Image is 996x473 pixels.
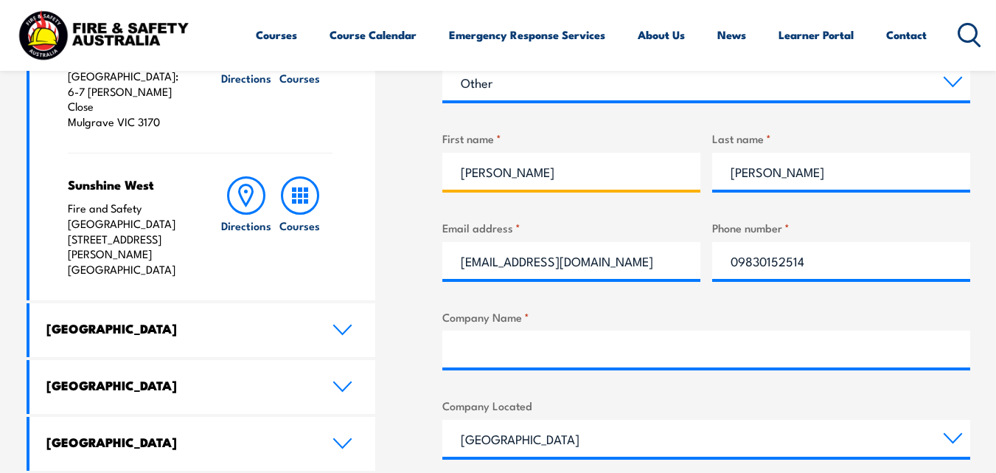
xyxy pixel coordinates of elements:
[442,308,970,325] label: Company Name
[256,17,297,52] a: Courses
[442,397,970,414] label: Company Located
[712,219,970,236] label: Phone number
[886,17,927,52] a: Contact
[221,70,271,86] h6: Directions
[279,70,320,86] h6: Courses
[29,417,376,471] a: [GEOGRAPHIC_DATA]
[442,219,700,236] label: Email address
[274,176,327,277] a: Courses
[68,176,191,193] h4: Sunshine West
[46,434,310,450] h4: [GEOGRAPHIC_DATA]
[638,17,685,52] a: About Us
[29,303,376,357] a: [GEOGRAPHIC_DATA]
[717,17,746,52] a: News
[442,130,700,147] label: First name
[779,17,854,52] a: Learner Portal
[449,17,605,52] a: Emergency Response Services
[274,29,327,130] a: Courses
[68,53,191,130] p: Fire & Safety [GEOGRAPHIC_DATA]: 6-7 [PERSON_NAME] Close Mulgrave VIC 3170
[221,218,271,233] h6: Directions
[29,360,376,414] a: [GEOGRAPHIC_DATA]
[220,29,273,130] a: Directions
[46,377,310,393] h4: [GEOGRAPHIC_DATA]
[279,218,320,233] h6: Courses
[46,320,310,336] h4: [GEOGRAPHIC_DATA]
[712,130,970,147] label: Last name
[68,201,191,277] p: Fire and Safety [GEOGRAPHIC_DATA] [STREET_ADDRESS][PERSON_NAME] [GEOGRAPHIC_DATA]
[330,17,417,52] a: Course Calendar
[220,176,273,277] a: Directions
